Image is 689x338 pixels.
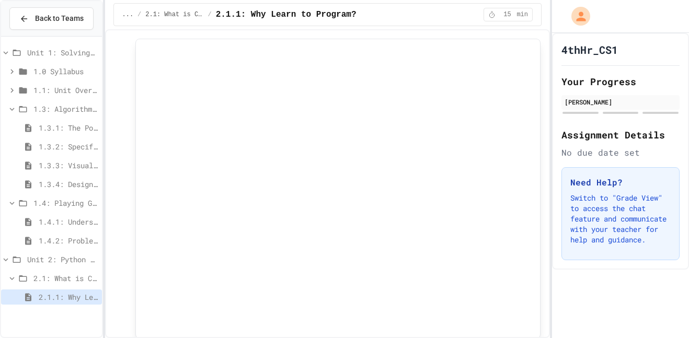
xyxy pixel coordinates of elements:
span: 2.1: What is Code? [145,10,203,19]
span: 1.0 Syllabus [33,66,98,77]
span: ... [122,10,134,19]
span: 2.1.1: Why Learn to Program? [216,8,357,21]
span: 1.4: Playing Games [33,197,98,208]
span: Unit 2: Python Fundamentals [27,254,98,265]
span: 1.4.2: Problem Solving Reflection [39,235,98,246]
span: Back to Teams [35,13,84,24]
span: 1.3.3: Visualizing Logic with Flowcharts [39,160,98,171]
span: 15 [499,10,515,19]
span: 2.1: What is Code? [33,273,98,284]
span: 1.1: Unit Overview [33,85,98,96]
span: 1.3.2: Specifying Ideas with Pseudocode [39,141,98,152]
h2: Assignment Details [561,127,680,142]
div: My Account [560,4,593,28]
div: [PERSON_NAME] [565,97,676,107]
span: Unit 1: Solving Problems in Computer Science [27,47,98,58]
p: Switch to "Grade View" to access the chat feature and communicate with your teacher for help and ... [570,193,671,245]
span: 1.3.1: The Power of Algorithms [39,122,98,133]
span: 1.3: Algorithms - from Pseudocode to Flowcharts [33,103,98,114]
span: 1.4.1: Understanding Games with Flowcharts [39,216,98,227]
span: 2.1.1: Why Learn to Program? [39,292,98,302]
span: / [208,10,211,19]
span: 1.3.4: Designing Flowcharts [39,179,98,190]
h1: 4thHr_CS1 [561,42,618,57]
h2: Your Progress [561,74,680,89]
span: min [516,10,528,19]
span: / [137,10,141,19]
h3: Need Help? [570,176,671,189]
div: No due date set [561,146,680,159]
button: Back to Teams [9,7,94,30]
